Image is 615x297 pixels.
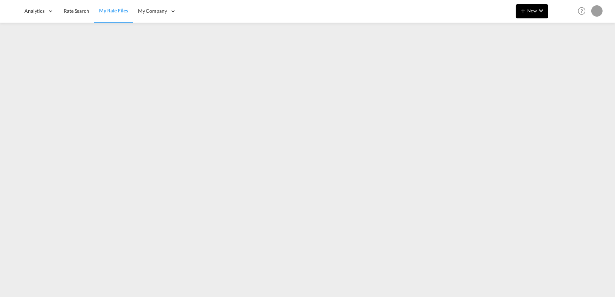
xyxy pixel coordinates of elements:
span: New [519,8,545,13]
md-icon: icon-chevron-down [537,6,545,15]
span: My Company [138,7,167,14]
span: Rate Search [64,8,89,14]
span: Analytics [24,7,45,14]
md-icon: icon-plus 400-fg [519,6,527,15]
span: My Rate Files [99,7,128,13]
span: Help [576,5,588,17]
div: Help [576,5,591,18]
button: icon-plus 400-fgNewicon-chevron-down [516,4,548,18]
